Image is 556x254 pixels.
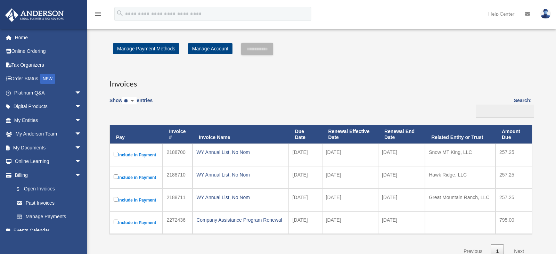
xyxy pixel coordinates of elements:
a: Online Learningarrow_drop_down [5,155,92,169]
a: Events Calendar [5,223,92,237]
a: Manage Payment Methods [113,43,179,54]
td: 257.25 [496,166,532,189]
a: My Entitiesarrow_drop_down [5,113,92,127]
a: Order StatusNEW [5,72,92,86]
div: WY Annual List, No Nom [196,192,285,202]
input: Include in Payment [114,174,118,179]
td: 2272436 [163,211,193,234]
td: [DATE] [289,144,322,166]
span: arrow_drop_down [75,168,89,182]
td: [DATE] [322,211,378,234]
a: Digital Productsarrow_drop_down [5,100,92,114]
td: [DATE] [322,189,378,211]
i: menu [94,10,102,18]
span: arrow_drop_down [75,155,89,169]
a: Tax Organizers [5,58,92,72]
a: Manage Payments [10,210,89,224]
span: arrow_drop_down [75,141,89,155]
span: arrow_drop_down [75,86,89,100]
label: Search: [474,96,532,118]
img: Anderson Advisors Platinum Portal [3,8,66,22]
td: [DATE] [378,166,425,189]
i: search [116,9,124,17]
div: WY Annual List, No Nom [196,147,285,157]
label: Include in Payment [114,196,159,204]
td: [DATE] [322,144,378,166]
div: NEW [40,74,55,84]
a: Online Ordering [5,44,92,58]
th: Due Date: activate to sort column ascending [289,125,322,144]
a: My Documentsarrow_drop_down [5,141,92,155]
span: arrow_drop_down [75,113,89,128]
div: WY Annual List, No Nom [196,170,285,180]
td: Great Mountain Ranch, LLC [425,189,496,211]
label: Include in Payment [114,218,159,227]
a: Platinum Q&Aarrow_drop_down [5,86,92,100]
td: [DATE] [322,166,378,189]
td: [DATE] [378,189,425,211]
td: [DATE] [378,144,425,166]
td: 2188700 [163,144,193,166]
h3: Invoices [109,72,532,89]
a: My Anderson Teamarrow_drop_down [5,127,92,141]
td: 2188711 [163,189,193,211]
td: 795.00 [496,211,532,234]
th: Amount Due: activate to sort column ascending [496,125,532,144]
span: arrow_drop_down [75,127,89,141]
td: [DATE] [378,211,425,234]
td: Snow MT King, LLC [425,144,496,166]
td: 2188710 [163,166,193,189]
th: Invoice Name: activate to sort column ascending [193,125,289,144]
input: Include in Payment [114,152,118,156]
label: Include in Payment [114,150,159,159]
span: arrow_drop_down [75,100,89,114]
th: Related Entity or Trust: activate to sort column ascending [425,125,496,144]
input: Include in Payment [114,197,118,202]
input: Include in Payment [114,220,118,224]
a: Home [5,31,92,44]
a: $Open Invoices [10,182,85,196]
input: Search: [476,105,534,118]
td: 257.25 [496,189,532,211]
select: Showentries [122,97,137,105]
a: Billingarrow_drop_down [5,168,89,182]
img: User Pic [540,9,551,19]
td: [DATE] [289,189,322,211]
label: Include in Payment [114,173,159,182]
td: [DATE] [289,211,322,234]
a: Manage Account [188,43,232,54]
th: Invoice #: activate to sort column ascending [163,125,193,144]
th: Renewal Effective Date: activate to sort column ascending [322,125,378,144]
th: Renewal End Date: activate to sort column ascending [378,125,425,144]
a: Past Invoices [10,196,89,210]
td: [DATE] [289,166,322,189]
span: $ [21,185,24,194]
th: Pay: activate to sort column descending [110,125,163,144]
td: Hawk Ridge, LLC [425,166,496,189]
label: Show entries [109,96,153,112]
a: menu [94,12,102,18]
td: 257.25 [496,144,532,166]
div: Company Assistance Program Renewal [196,215,285,225]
